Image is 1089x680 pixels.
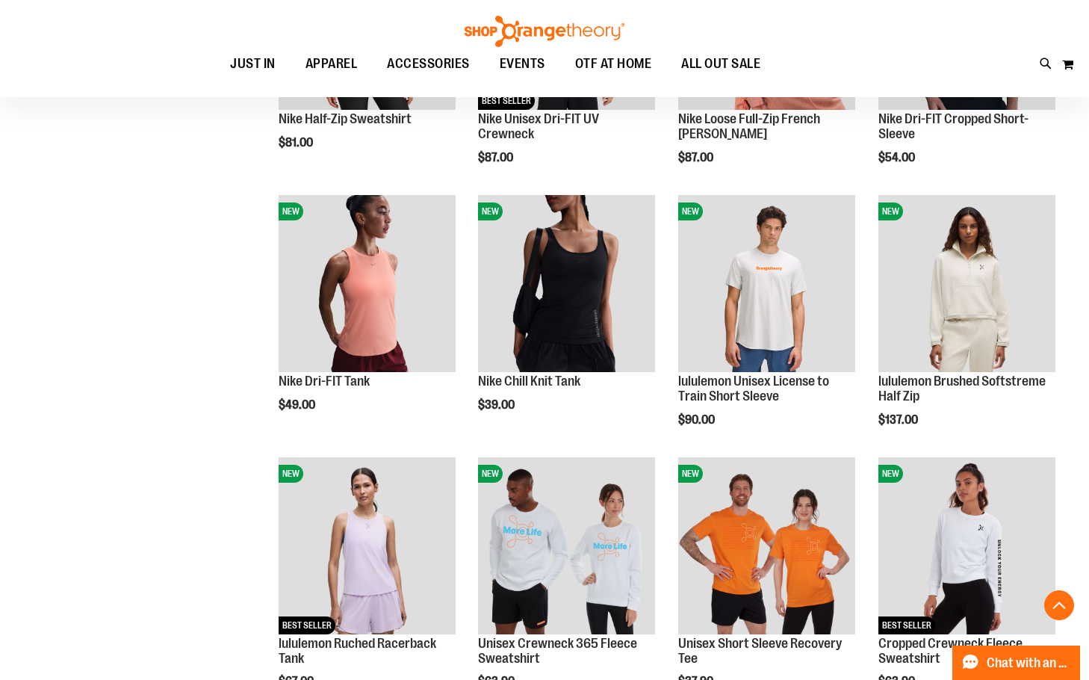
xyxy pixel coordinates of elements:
a: Nike Dri-FIT Cropped Short-Sleeve [878,111,1028,141]
span: BEST SELLER [478,92,535,110]
span: $81.00 [279,136,315,149]
span: BEST SELLER [279,616,335,634]
img: Unisex Short Sleeve Recovery Tee [678,457,855,634]
img: Nike Dri-FIT Tank [279,195,456,372]
div: product [671,188,863,465]
div: product [871,188,1063,465]
span: $137.00 [878,413,920,427]
a: Cropped Crewneck Fleece Sweatshirt [878,636,1023,666]
span: NEW [678,465,703,483]
span: NEW [878,465,903,483]
span: $54.00 [878,151,917,164]
div: product [471,188,663,450]
a: lululemon Unisex License to Train Short Sleeve [678,374,829,404]
span: NEW [478,465,503,483]
a: Nike Chill Knit Tank [478,374,580,389]
a: Unisex Crewneck 365 Fleece SweatshirtNEW [478,457,655,637]
img: Unisex Crewneck 365 Fleece Sweatshirt [478,457,655,634]
img: Nike Chill Knit Tank [478,195,655,372]
span: $49.00 [279,398,317,412]
a: lululemon Ruched Racerback Tank [279,636,436,666]
span: APPAREL [305,47,358,81]
a: Nike Dri-FIT Tank [279,374,370,389]
a: Unisex Short Sleeve Recovery Tee [678,636,842,666]
span: NEW [478,203,503,220]
span: NEW [678,203,703,220]
a: Nike Half-Zip Sweatshirt [279,111,412,126]
a: Unisex Crewneck 365 Fleece Sweatshirt [478,636,637,666]
span: $39.00 [478,398,517,412]
span: $90.00 [678,413,717,427]
button: Chat with an Expert [952,646,1081,680]
img: lululemon Unisex License to Train Short Sleeve [678,195,855,372]
img: Shop Orangetheory [462,16,627,47]
span: Chat with an Expert [987,656,1071,670]
a: Unisex Short Sleeve Recovery TeeNEW [678,457,855,637]
span: ACCESSORIES [387,47,470,81]
a: Nike Loose Full-Zip French [PERSON_NAME] [678,111,820,141]
span: EVENTS [500,47,545,81]
span: $87.00 [678,151,716,164]
span: OTF AT HOME [575,47,652,81]
span: NEW [279,203,303,220]
span: $87.00 [478,151,515,164]
button: Back To Top [1044,590,1074,620]
span: ALL OUT SALE [681,47,760,81]
img: lululemon Brushed Softstreme Half Zip [878,195,1055,372]
img: lululemon Ruched Racerback Tank [279,457,456,634]
span: NEW [878,203,903,220]
span: JUST IN [230,47,276,81]
a: Nike Unisex Dri-FIT UV Crewneck [478,111,599,141]
div: product [271,188,463,450]
img: Cropped Crewneck Fleece Sweatshirt [878,457,1055,634]
a: lululemon Unisex License to Train Short SleeveNEW [678,195,855,374]
a: lululemon Brushed Softstreme Half Zip [878,374,1046,404]
a: Nike Dri-FIT TankNEW [279,195,456,374]
a: Nike Chill Knit TankNEW [478,195,655,374]
span: NEW [279,465,303,483]
a: lululemon Brushed Softstreme Half ZipNEW [878,195,1055,374]
a: Cropped Crewneck Fleece SweatshirtNEWBEST SELLER [878,457,1055,637]
span: BEST SELLER [878,616,935,634]
a: lululemon Ruched Racerback TankNEWBEST SELLER [279,457,456,637]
